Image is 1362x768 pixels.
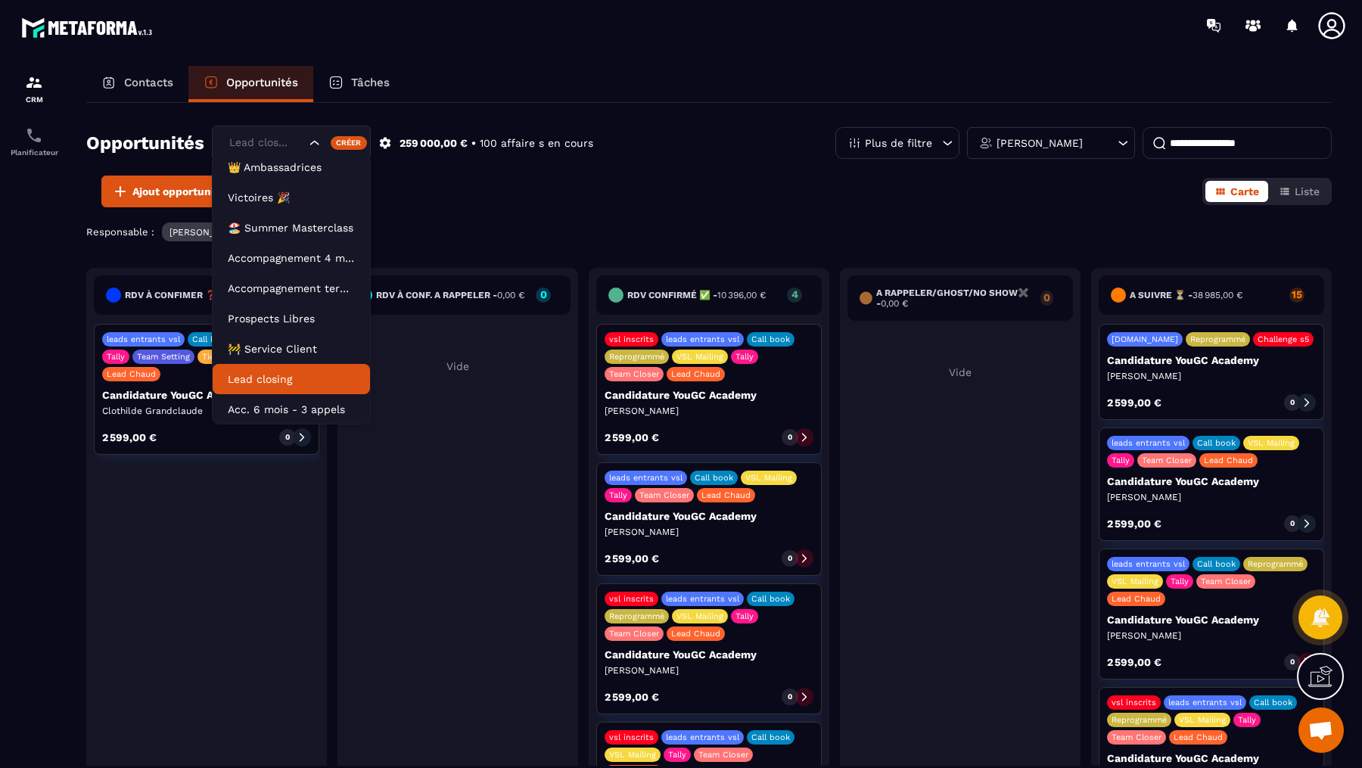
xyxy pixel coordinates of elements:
[25,73,43,92] img: formation
[1254,698,1292,707] p: Call book
[107,334,180,344] p: leads entrants vsl
[627,290,766,300] h6: Rdv confirmé ✅ -
[1107,657,1161,667] p: 2 599,00 €
[132,184,225,199] span: Ajout opportunité
[1270,181,1329,202] button: Liste
[1298,707,1344,753] div: Ouvrir le chat
[605,389,813,401] p: Candidature YouGC Academy
[4,115,64,168] a: schedulerschedulerPlanificateur
[605,405,813,417] p: [PERSON_NAME]
[1107,614,1316,626] p: Candidature YouGC Academy
[788,692,792,702] p: 0
[609,750,656,760] p: VSL Mailing
[1112,456,1130,465] p: Tally
[751,594,790,604] p: Call book
[21,14,157,42] img: logo
[226,76,298,89] p: Opportunités
[125,290,268,300] h6: RDV à confimer ❓ -
[25,126,43,145] img: scheduler
[228,160,355,175] p: 👑 Ambassadrices
[1112,438,1185,448] p: leads entrants vsl
[1204,456,1253,465] p: Lead Chaud
[102,432,157,443] p: 2 599,00 €
[1107,491,1316,503] p: [PERSON_NAME]
[228,311,355,326] p: Prospects Libres
[1107,518,1161,529] p: 2 599,00 €
[666,732,739,742] p: leads entrants vsl
[1040,292,1053,303] p: 0
[1112,732,1161,742] p: Team Closer
[605,648,813,661] p: Candidature YouGC Academy
[1168,698,1242,707] p: leads entrants vsl
[609,732,654,742] p: vsl inscrits
[695,473,733,483] p: Call book
[788,553,792,564] p: 0
[212,126,371,160] div: Search for option
[1174,732,1223,742] p: Lead Chaud
[400,136,468,151] p: 259 000,00 €
[4,95,64,104] p: CRM
[480,136,593,151] p: 100 affaire s en cours
[313,66,405,102] a: Tâches
[1112,334,1178,344] p: [DOMAIN_NAME]
[107,369,156,379] p: Lead Chaud
[86,66,188,102] a: Contacts
[285,432,290,443] p: 0
[1290,397,1295,408] p: 0
[188,66,313,102] a: Opportunités
[376,290,524,300] h6: RDV à conf. A RAPPELER -
[1205,181,1268,202] button: Carte
[751,732,790,742] p: Call book
[192,334,231,344] p: Call book
[345,360,571,372] p: Vide
[1201,577,1251,586] p: Team Closer
[1248,559,1303,569] p: Reprogrammé
[497,290,524,300] span: 0,00 €
[1107,397,1161,408] p: 2 599,00 €
[698,750,748,760] p: Team Closer
[202,352,224,362] p: Tiède
[4,148,64,157] p: Planificateur
[1290,518,1295,529] p: 0
[609,594,654,604] p: vsl inscrits
[1112,594,1161,604] p: Lead Chaud
[1193,290,1242,300] span: 38 985,00 €
[639,490,689,500] p: Team Closer
[751,334,790,344] p: Call book
[1130,290,1242,300] h6: A SUIVRE ⏳ -
[86,128,204,158] h2: Opportunités
[609,334,654,344] p: vsl inscrits
[107,352,125,362] p: Tally
[605,692,659,702] p: 2 599,00 €
[609,352,664,362] p: Reprogrammé
[1107,370,1316,382] p: [PERSON_NAME]
[228,372,355,387] p: Lead closing
[605,664,813,676] p: [PERSON_NAME]
[605,553,659,564] p: 2 599,00 €
[228,220,355,235] p: 🏖️ Summer Masterclass
[787,289,802,300] p: 4
[717,290,766,300] span: 10 396,00 €
[228,341,355,356] p: 🚧 Service Client
[605,432,659,443] p: 2 599,00 €
[471,136,476,151] p: •
[735,352,754,362] p: Tally
[876,288,1033,309] h6: A RAPPELER/GHOST/NO SHOW✖️ -
[86,226,154,238] p: Responsable :
[1190,334,1245,344] p: Reprogrammé
[1197,559,1236,569] p: Call book
[4,62,64,115] a: formationformationCRM
[609,629,659,639] p: Team Closer
[1179,715,1226,725] p: VSL Mailing
[331,136,368,150] div: Créer
[1112,559,1185,569] p: leads entrants vsl
[1290,657,1295,667] p: 0
[137,352,190,362] p: Team Setting
[102,405,311,417] p: Clothilde Grandclaude
[609,611,664,621] p: Reprogrammé
[228,250,355,266] p: Accompagnement 4 mois
[847,366,1073,378] p: Vide
[1112,698,1156,707] p: vsl inscrits
[788,432,792,443] p: 0
[228,190,355,205] p: Victoires 🎉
